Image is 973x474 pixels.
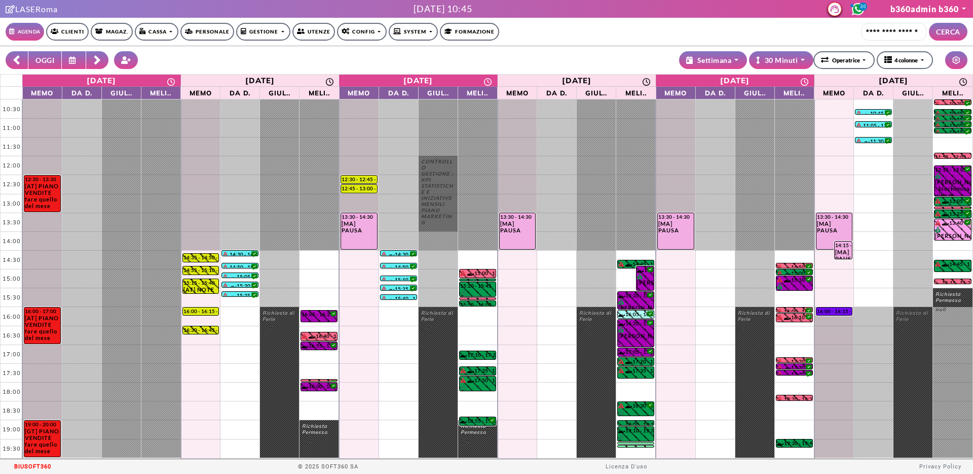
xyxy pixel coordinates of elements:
[856,110,906,114] div: 10:45 - 10:55
[461,423,495,444] div: Richiesta Permesso
[6,5,15,13] i: Clicca per andare alla pagina di firma
[263,88,296,97] span: Giul..
[381,286,387,291] i: Il cliente ha degli insoluti
[935,291,970,312] div: Richiesta Permesso
[637,274,645,279] i: PAGATO
[1,106,23,113] div: 10:30
[340,75,498,86] a: 27 agosto 2025
[1,351,23,358] div: 17:00
[777,264,782,269] i: Il cliente ha degli insoluti
[421,88,455,97] span: Giul..
[935,227,970,240] div: [PERSON_NAME] : sublime touch
[856,122,899,126] div: 11:05 - 11:15
[460,352,503,359] div: 17:10 - 17:25
[500,214,535,220] div: 13:30 - 14:30
[25,315,60,341] div: [AT] PIANO VENDITE fare quello del mese
[777,270,827,274] div: 15:00 - 15:10
[618,261,624,266] i: Il cliente ha degli insoluti
[817,214,852,220] div: 13:30 - 14:30
[935,123,941,128] i: Il cliente ha degli insoluti
[302,383,344,390] div: 18:00 - 18:15
[856,138,906,142] div: 11:30 - 11:40
[618,421,661,425] div: 19:00 - 19:10
[879,76,908,85] div: [DATE]
[245,76,275,85] div: [DATE]
[1,332,23,339] div: 16:30
[222,283,228,288] i: Il cliente ha degli insoluti
[223,88,257,97] span: Da D.
[1,162,23,169] div: 12:00
[180,23,234,41] a: Personale
[381,251,431,255] div: 14:30 - 14:40
[618,410,653,416] div: [PERSON_NAME] : laser mezze gambe inferiori
[606,463,647,470] a: Licenza D'uso
[618,320,653,326] div: 16:20 - 17:05
[1,426,23,433] div: 19:00
[935,101,941,106] i: Il cliente ha degli insoluti
[890,4,967,14] a: b360admin b360
[856,123,862,128] i: Il cliente ha degli insoluti
[460,301,496,306] div: 15:50 - 16:00
[381,277,431,280] div: 15:10 - 15:20
[144,88,178,97] span: Meli..
[777,309,782,314] i: Il cliente ha degli insoluti
[302,423,336,444] div: Richiesta Permesso
[935,154,970,158] div: 11:55 - 12:05
[935,173,970,196] div: [PERSON_NAME] : biochimica viso m
[814,75,972,86] a: 30 agosto 2025
[302,343,344,349] div: 16:55 - 17:10
[6,4,58,14] a: Clicca per andare alla pagina di firmaLASERoma
[302,435,336,444] span: null
[114,51,138,69] button: Crea nuovo contatto rapido
[222,264,265,267] div: 14:50 - 15:00
[460,289,495,296] div: [PERSON_NAME] : laser cosce
[1,143,23,150] div: 11:30
[935,173,943,179] i: PAGATO
[777,277,782,282] i: Il cliente ha degli insoluti
[381,252,387,257] i: Il cliente ha degli insoluti
[658,214,693,220] div: 13:30 - 14:30
[342,176,377,183] div: 12:30 - 12:45
[460,377,495,384] div: 17:50 - 18:15
[618,327,653,347] div: [PERSON_NAME] : biochimica gambe inferiori
[104,88,138,97] span: Giul..
[618,358,668,365] div: 17:20 - 17:35
[25,308,60,314] div: 16:00 - 17:00
[835,242,851,248] div: 14:15 - 14:45
[935,227,943,232] i: PAGATO
[500,88,534,97] span: Memo
[698,88,732,97] span: Da D.
[935,211,941,216] i: Il cliente ha degli insoluti
[579,88,613,97] span: Giul..
[460,270,510,277] div: 15:00 - 15:15
[183,88,217,97] span: Memo
[222,293,228,298] i: Il cliente ha degli insoluti
[342,220,377,233] div: [MA] PAUSA
[618,311,661,318] div: 16:05 - 16:20
[23,75,181,86] a: 25 agosto 2025
[817,308,852,315] div: 16:00 - 16:15
[859,3,867,11] span: 30
[1,275,23,282] div: 15:00
[659,88,693,97] span: Memo
[686,55,732,65] div: Settimana
[382,88,416,97] span: Da D.
[460,367,510,375] div: 17:35 - 17:50
[440,23,499,41] a: Formazione
[342,88,376,97] span: Memo
[46,23,89,41] a: Clienti
[25,183,60,209] div: [AT] PIANO VENDITE fare quello del mese
[389,23,438,41] a: SYSTEM
[25,176,60,182] div: 12:30 - 13:30
[618,327,626,332] i: PAGATO
[618,403,624,408] i: Il cliente ha degli insoluti
[777,277,812,283] div: 15:10 - 15:35
[935,111,941,116] i: Il cliente ha degli insoluti
[935,303,970,312] span: null
[619,88,653,97] span: Meli..
[777,396,819,400] div: 18:20 - 18:30
[25,88,59,97] span: Memo
[929,23,967,41] button: CERCA
[935,166,970,173] div: 12:15 - 13:05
